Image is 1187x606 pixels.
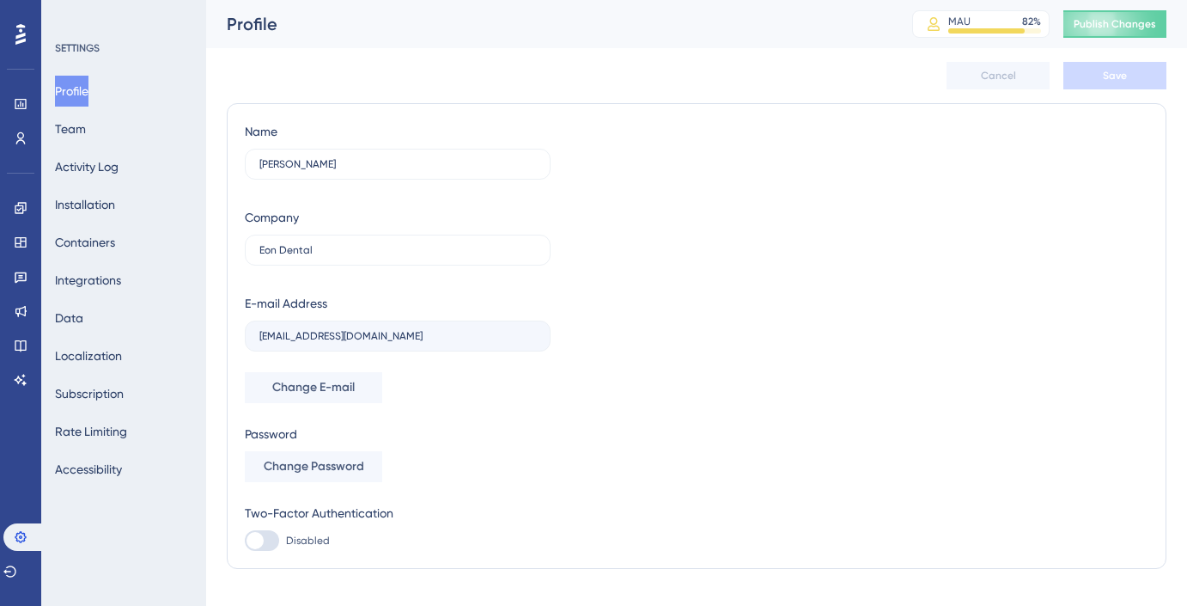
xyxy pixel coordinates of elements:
[245,424,551,444] div: Password
[981,69,1016,83] span: Cancel
[55,113,86,144] button: Team
[1103,69,1127,83] span: Save
[245,121,277,142] div: Name
[1074,17,1156,31] span: Publish Changes
[1022,15,1041,28] div: 82 %
[245,372,382,403] button: Change E-mail
[55,41,194,55] div: SETTINGS
[259,330,536,342] input: E-mail Address
[245,451,382,482] button: Change Password
[55,378,124,409] button: Subscription
[55,151,119,182] button: Activity Log
[55,454,122,485] button: Accessibility
[245,207,299,228] div: Company
[1063,10,1166,38] button: Publish Changes
[55,227,115,258] button: Containers
[55,340,122,371] button: Localization
[55,303,83,334] button: Data
[55,189,115,220] button: Installation
[259,158,536,170] input: Name Surname
[947,62,1050,89] button: Cancel
[948,15,971,28] div: MAU
[55,76,88,107] button: Profile
[55,265,121,296] button: Integrations
[55,416,127,447] button: Rate Limiting
[286,534,330,548] span: Disabled
[259,244,536,256] input: Company Name
[227,12,869,36] div: Profile
[1063,62,1166,89] button: Save
[272,377,355,398] span: Change E-mail
[245,503,551,523] div: Two-Factor Authentication
[264,456,364,477] span: Change Password
[245,293,327,314] div: E-mail Address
